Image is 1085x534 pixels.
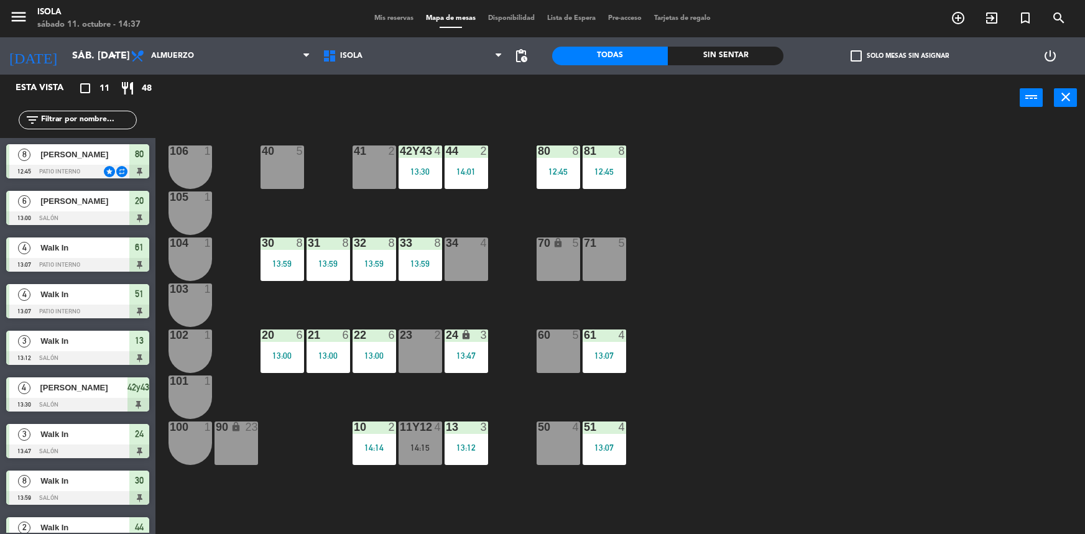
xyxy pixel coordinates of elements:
[389,421,396,433] div: 2
[40,334,129,348] span: Walk In
[142,81,152,96] span: 48
[573,421,580,433] div: 4
[127,380,149,395] span: 42y43
[573,145,580,157] div: 8
[538,145,538,157] div: 80
[18,335,30,348] span: 3
[307,259,350,268] div: 13:59
[583,443,626,452] div: 13:07
[1020,88,1043,107] button: power_input
[445,351,488,360] div: 13:47
[135,240,144,255] span: 61
[851,50,949,62] label: Solo mesas sin asignar
[602,15,648,22] span: Pre-acceso
[851,50,862,62] span: check_box_outline_blank
[40,474,129,487] span: Walk In
[481,329,488,341] div: 3
[648,15,717,22] span: Tarjetas de regalo
[446,329,446,341] div: 24
[482,15,541,22] span: Disponibilidad
[297,145,304,157] div: 5
[481,237,488,249] div: 4
[135,426,144,441] span: 24
[984,11,999,25] i: exit_to_app
[619,237,626,249] div: 5
[343,329,350,341] div: 6
[40,428,129,441] span: Walk In
[40,241,129,254] span: Walk In
[135,147,144,162] span: 80
[135,193,144,208] span: 20
[399,259,442,268] div: 13:59
[445,443,488,452] div: 13:12
[1054,88,1077,107] button: close
[368,15,420,22] span: Mis reservas
[40,195,129,208] span: [PERSON_NAME]
[583,167,626,176] div: 12:45
[231,421,241,432] i: lock
[1024,90,1039,104] i: power_input
[514,48,529,63] span: pending_actions
[40,521,129,534] span: Walk In
[297,237,304,249] div: 8
[18,242,30,254] span: 4
[619,145,626,157] div: 8
[40,288,129,301] span: Walk In
[151,52,194,60] span: Almuerzo
[619,421,626,433] div: 4
[78,81,93,96] i: crop_square
[343,237,350,249] div: 8
[435,237,442,249] div: 8
[353,443,396,452] div: 14:14
[18,475,30,487] span: 8
[537,167,580,176] div: 12:45
[1058,90,1073,104] i: close
[40,148,129,161] span: [PERSON_NAME]
[297,329,304,341] div: 6
[353,351,396,360] div: 13:00
[307,351,350,360] div: 13:00
[246,421,258,433] div: 23
[9,7,28,26] i: menu
[584,237,584,249] div: 71
[541,15,602,22] span: Lista de Espera
[205,421,212,433] div: 1
[106,48,121,63] i: arrow_drop_down
[481,145,488,157] div: 2
[1018,11,1033,25] i: turned_in_not
[619,329,626,341] div: 4
[261,259,304,268] div: 13:59
[573,329,580,341] div: 5
[1043,48,1058,63] i: power_settings_new
[6,81,90,96] div: Esta vista
[420,15,482,22] span: Mapa de mesas
[400,329,400,341] div: 23
[446,421,446,433] div: 13
[435,421,442,433] div: 4
[584,329,584,341] div: 61
[205,145,212,157] div: 1
[261,351,304,360] div: 13:00
[1051,11,1066,25] i: search
[400,145,400,157] div: 42y43
[445,167,488,176] div: 14:01
[481,421,488,433] div: 3
[205,191,212,203] div: 1
[584,421,584,433] div: 51
[205,237,212,249] div: 1
[951,11,966,25] i: add_circle_outline
[400,421,400,433] div: 11y12
[389,329,396,341] div: 6
[400,237,400,249] div: 33
[40,113,136,127] input: Filtrar por nombre...
[389,237,396,249] div: 8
